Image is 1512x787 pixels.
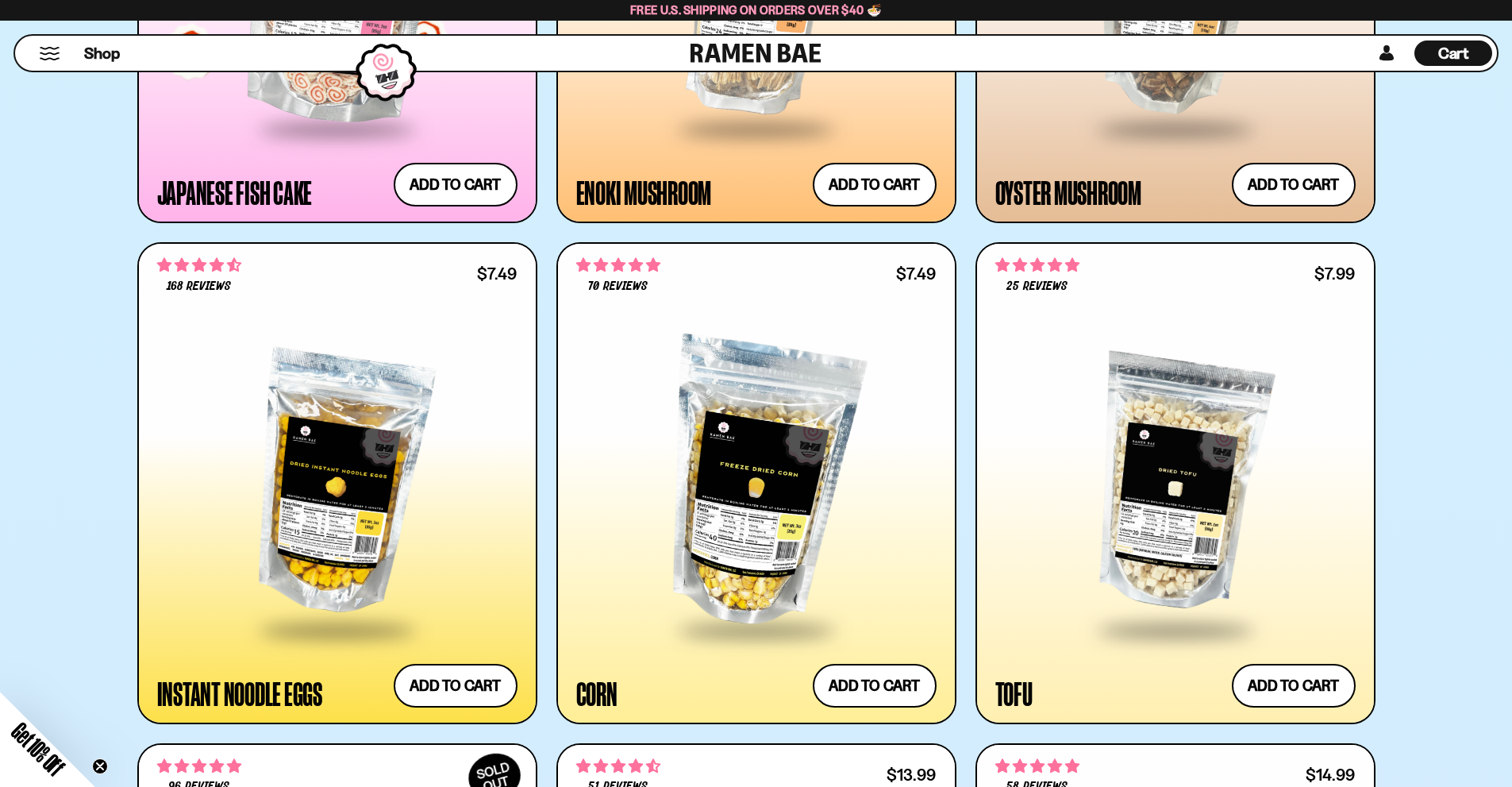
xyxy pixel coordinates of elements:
[84,43,120,64] span: Shop
[588,280,647,293] span: 70 reviews
[1232,664,1356,708] button: Add to cart
[157,178,313,206] div: Japanese Fish Cake
[1438,44,1469,63] span: Cart
[813,664,937,708] button: Add to cart
[975,242,1375,724] a: 4.80 stars 25 reviews $7.99 Tofu Add to cart
[556,242,956,724] a: 4.90 stars 70 reviews $7.49 Corn Add to cart
[394,664,517,708] button: Add to cart
[1006,280,1067,293] span: 25 reviews
[995,255,1079,276] span: 4.80 stars
[896,266,936,281] div: $7.49
[576,178,712,206] div: Enoki Mushroom
[576,255,660,276] span: 4.90 stars
[576,679,617,708] div: Corn
[394,163,517,206] button: Add to cart
[1314,266,1355,281] div: $7.99
[167,280,231,293] span: 168 reviews
[477,266,517,281] div: $7.49
[84,41,120,66] a: Shop
[157,756,241,777] span: 4.90 stars
[995,679,1033,708] div: Tofu
[995,178,1141,206] div: Oyster Mushroom
[92,758,108,774] button: Close teaser
[576,756,660,777] span: 4.71 stars
[1232,163,1356,206] button: Add to cart
[1414,36,1492,71] a: Cart
[157,255,241,276] span: 4.73 stars
[157,679,322,708] div: Instant Noodle Eggs
[813,163,937,206] button: Add to cart
[7,718,69,780] span: Get 10% Off
[995,756,1079,777] span: 4.83 stars
[1306,767,1355,782] div: $14.99
[887,767,936,782] div: $13.99
[137,242,537,724] a: 4.73 stars 168 reviews $7.49 Instant Noodle Eggs Add to cart
[39,47,60,60] button: Mobile Menu Trigger
[630,2,882,17] span: Free U.S. Shipping on Orders over $40 🍜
